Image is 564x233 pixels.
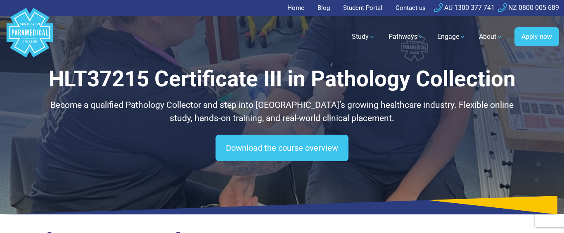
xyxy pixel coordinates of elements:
[432,25,471,48] a: Engage
[5,16,55,58] a: Australian Paramedical College
[216,135,348,161] a: Download the course overview
[384,25,429,48] a: Pathways
[474,25,508,48] a: About
[514,27,559,46] a: Apply now
[47,99,518,125] p: Become a qualified Pathology Collector and step into [GEOGRAPHIC_DATA]’s growing healthcare indus...
[347,25,380,48] a: Study
[498,4,559,12] a: NZ 0800 005 689
[434,4,495,12] a: AU 1300 377 741
[47,66,518,92] h1: HLT37215 Certificate III in Pathology Collection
